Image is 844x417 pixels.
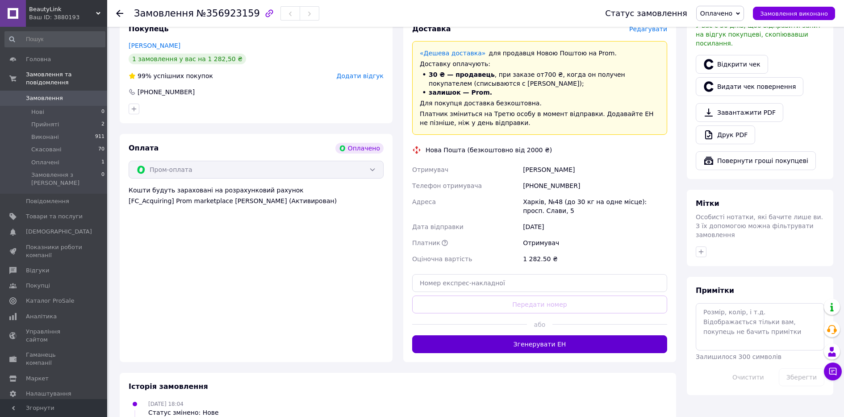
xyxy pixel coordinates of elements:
[98,146,104,154] span: 70
[696,77,803,96] button: Видати чек повернення
[95,133,104,141] span: 911
[31,121,59,129] span: Прийняті
[420,70,660,88] li: , при заказе от 700 ₴ , когда он получен покупателем (списываются с [PERSON_NAME]);
[129,71,213,80] div: успішних покупок
[129,382,208,391] span: Історія замовлення
[26,351,83,367] span: Гаманець компанії
[335,143,384,154] div: Оплачено
[423,146,554,154] div: Нова Пошта (безкоштовно від 2000 ₴)
[521,162,669,178] div: [PERSON_NAME]
[26,375,49,383] span: Маркет
[696,286,734,295] span: Примітки
[412,239,440,246] span: Платник
[148,401,184,407] span: [DATE] 18:04
[429,89,492,96] span: залишок — Prom.
[337,72,384,79] span: Додати відгук
[700,10,732,17] span: Оплачено
[26,197,69,205] span: Повідомлення
[137,88,196,96] div: [PHONE_NUMBER]
[29,13,107,21] div: Ваш ID: 3880193
[696,199,719,208] span: Мітки
[412,198,436,205] span: Адреса
[420,59,660,68] div: Доставку оплачують:
[134,8,194,19] span: Замовлення
[412,182,482,189] span: Телефон отримувача
[412,274,667,292] input: Номер експрес-накладної
[412,166,448,173] span: Отримувач
[138,72,151,79] span: 99%
[129,186,384,205] div: Кошти будуть зараховані на розрахунковий рахунок
[26,94,63,102] span: Замовлення
[521,194,669,219] div: Харків, №48 (до 30 кг на одне місце): просп. Слави, 5
[31,133,59,141] span: Виконані
[26,390,71,398] span: Налаштування
[101,108,104,116] span: 0
[26,71,107,87] span: Замовлення та повідомлення
[26,282,50,290] span: Покупці
[696,213,823,238] span: Особисті нотатки, які бачите лише ви. З їх допомогою можна фільтрувати замовлення
[412,25,451,33] span: Доставка
[148,408,219,417] div: Статус змінено: Нове
[527,320,552,329] span: або
[101,171,104,187] span: 0
[420,49,660,58] div: для продавця Новою Поштою на Prom.
[26,228,92,236] span: [DEMOGRAPHIC_DATA]
[26,267,49,275] span: Відгуки
[26,213,83,221] span: Товари та послуги
[129,144,159,152] span: Оплата
[412,223,464,230] span: Дата відправки
[129,54,246,64] div: 1 замовлення у вас на 1 282,50 ₴
[31,158,59,167] span: Оплачені
[129,196,384,205] div: [FC_Acquiring] Prom marketplace [PERSON_NAME] (Активирован)
[31,108,44,116] span: Нові
[26,328,83,344] span: Управління сайтом
[31,146,62,154] span: Скасовані
[420,50,485,57] a: «Дешева доставка»
[521,178,669,194] div: [PHONE_NUMBER]
[696,103,783,122] a: Завантажити PDF
[420,99,660,108] div: Для покупця доставка безкоштовна.
[629,25,667,33] span: Редагувати
[412,335,667,353] button: Згенерувати ЕН
[4,31,105,47] input: Пошук
[29,5,96,13] span: BeautyLink
[753,7,835,20] button: Замовлення виконано
[521,251,669,267] div: 1 282.50 ₴
[26,55,51,63] span: Головна
[31,171,101,187] span: Замовлення з [PERSON_NAME]
[696,22,821,47] span: У вас є 30 днів, щоб відправити запит на відгук покупцеві, скопіювавши посилання.
[696,125,755,144] a: Друк PDF
[696,55,768,74] a: Відкрити чек
[420,109,660,127] div: Платник зміниться на Третю особу в момент відправки. Додавайте ЕН не пізніше, ніж у день відправки.
[101,121,104,129] span: 2
[824,363,842,380] button: Чат з покупцем
[26,297,74,305] span: Каталог ProSale
[412,255,472,263] span: Оціночна вартість
[696,151,816,170] button: Повернути гроші покупцеві
[116,9,123,18] div: Повернутися назад
[196,8,260,19] span: №356923159
[101,158,104,167] span: 1
[129,42,180,49] a: [PERSON_NAME]
[129,25,169,33] span: Покупець
[696,353,781,360] span: Залишилося 300 символів
[760,10,828,17] span: Замовлення виконано
[521,219,669,235] div: [DATE]
[521,235,669,251] div: Отримувач
[605,9,687,18] div: Статус замовлення
[429,71,495,78] span: 30 ₴ — продавець
[26,313,57,321] span: Аналітика
[26,243,83,259] span: Показники роботи компанії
